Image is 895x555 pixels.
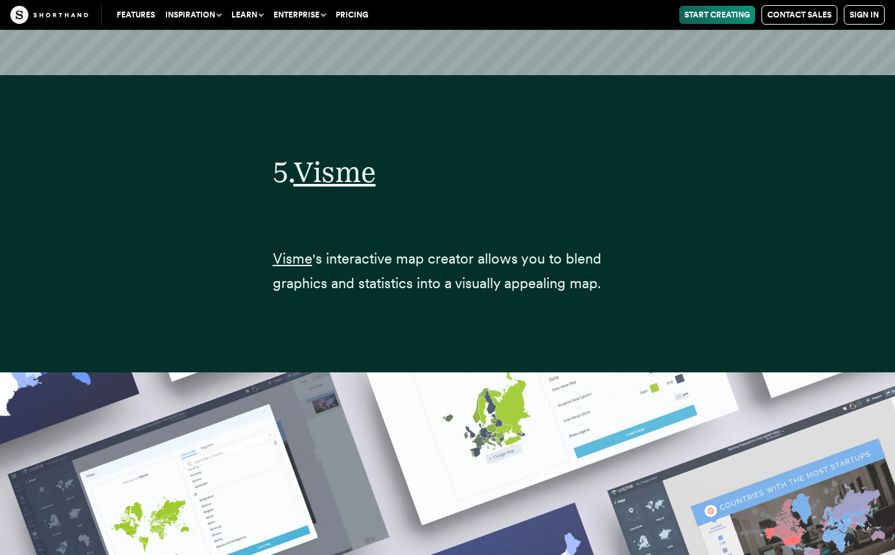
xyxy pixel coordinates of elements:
button: Enterprise [268,6,331,24]
button: Inspiration [160,6,226,24]
a: Pricing [331,6,373,24]
a: Contact Sales [761,5,837,25]
span: 5. [273,155,294,189]
a: Features [111,6,160,24]
button: Learn [226,6,268,24]
img: The Craft [10,6,88,24]
a: Visme [273,250,312,267]
span: 's interactive map creator allows you to blend graphics and statistics into a visually appealing ... [273,250,601,291]
a: Sign in [844,5,885,25]
a: Visme [294,155,376,189]
a: Start Creating [679,6,755,24]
